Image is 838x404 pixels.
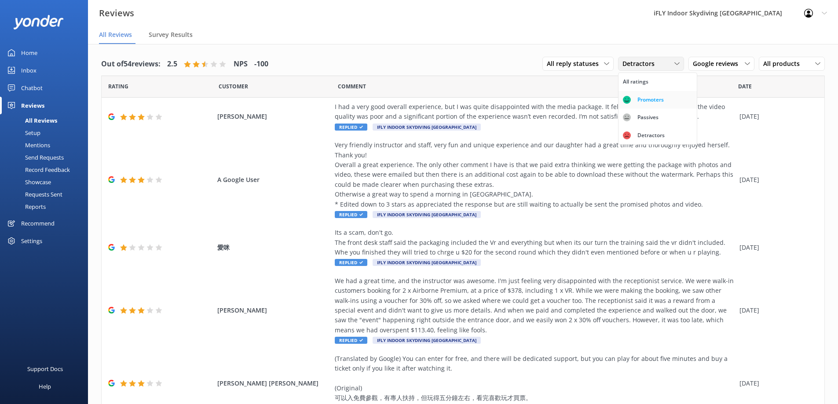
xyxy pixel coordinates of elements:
div: Passives [631,113,665,122]
div: Showcase [5,176,51,188]
div: We had a great time, and the instructor was awesome. I'm just feeling very disappointed with the ... [335,276,735,335]
div: All ratings [623,77,648,86]
div: Detractors [631,131,671,140]
div: All Reviews [5,114,57,127]
div: Very friendly instructor and staff, very fun and unique experience and our daughter had a great t... [335,140,735,209]
div: Help [39,378,51,395]
div: Recommend [21,215,55,232]
span: Replied [335,124,367,131]
a: Reports [5,200,88,213]
div: [DATE] [739,306,813,315]
span: Question [338,82,366,91]
h4: NPS [234,58,248,70]
div: Requests Sent [5,188,62,200]
div: [DATE] [739,112,813,121]
div: Send Requests [5,151,64,164]
div: [DATE] [739,175,813,185]
a: All Reviews [5,114,88,127]
span: iFLY Indoor Skydiving [GEOGRAPHIC_DATA] [373,124,481,131]
div: Promoters [631,95,670,104]
div: I had a very good overall experience, but I was quite disappointed with the media package. It fel... [335,102,735,122]
span: [PERSON_NAME] [217,112,331,121]
span: Date [219,82,248,91]
h3: Reviews [99,6,134,20]
img: yonder-white-logo.png [13,15,64,29]
div: Its a scam, don't go. The front desk staff said the packaging included the Vr and everything but ... [335,228,735,257]
span: [PERSON_NAME] [PERSON_NAME] [217,379,331,388]
span: 愛咪 [217,243,331,252]
h4: -100 [254,58,268,70]
h4: 2.5 [167,58,177,70]
a: Setup [5,127,88,139]
div: Mentions [5,139,50,151]
span: iFLY Indoor Skydiving [GEOGRAPHIC_DATA] [373,211,481,218]
span: Replied [335,337,367,344]
span: All reply statuses [547,59,604,69]
div: [DATE] [739,379,813,388]
span: Replied [335,211,367,218]
div: Inbox [21,62,37,79]
span: All Reviews [99,30,132,39]
span: Date [738,82,752,91]
div: Settings [21,232,42,250]
div: Reports [5,200,46,213]
span: iFLY Indoor Skydiving [GEOGRAPHIC_DATA] [373,259,481,266]
div: Record Feedback [5,164,70,176]
span: Replied [335,259,367,266]
div: [DATE] [739,243,813,252]
span: A Google User [217,175,331,185]
a: Showcase [5,176,88,188]
a: Mentions [5,139,88,151]
div: Support Docs [27,360,63,378]
div: Chatbot [21,79,43,97]
span: Survey Results [149,30,193,39]
span: All products [763,59,805,69]
div: Setup [5,127,40,139]
a: Record Feedback [5,164,88,176]
span: iFLY Indoor Skydiving [GEOGRAPHIC_DATA] [373,337,481,344]
span: Google reviews [693,59,743,69]
span: Date [108,82,128,91]
span: Detractors [622,59,660,69]
a: Requests Sent [5,188,88,200]
a: Send Requests [5,151,88,164]
div: Reviews [21,97,44,114]
h4: Out of 54 reviews: [101,58,161,70]
div: (Translated by Google) You can enter for free, and there will be dedicated support, but you can p... [335,354,735,403]
span: [PERSON_NAME] [217,306,331,315]
div: Home [21,44,37,62]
